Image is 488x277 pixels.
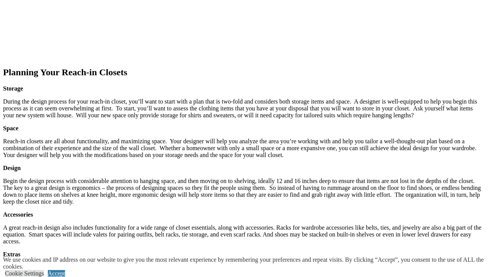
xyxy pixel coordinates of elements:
p: Reach-in closets are all about functionality, and maximizing space. Your designer will help you a... [3,138,485,159]
strong: Space [3,125,18,131]
p: Begin the design process with considerable attention to hanging space, and then moving on to shel... [3,178,485,205]
div: We use cookies and IP address on our website to give you the most relevant experience by remember... [3,256,488,270]
h2: Planning Your Reach-in Closets [3,67,485,78]
strong: Extras [3,251,20,258]
a: Cookie Settings [5,270,44,277]
strong: Design [3,165,21,171]
p: A great reach-in design also includes functionality for a wide range of closet essentials, along ... [3,224,485,245]
strong: Storage [3,85,23,92]
strong: Accessories [3,211,33,218]
p: During the design process for your reach-in closet, you’ll want to start with a plan that is two-... [3,98,485,119]
a: Accept [48,270,65,277]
